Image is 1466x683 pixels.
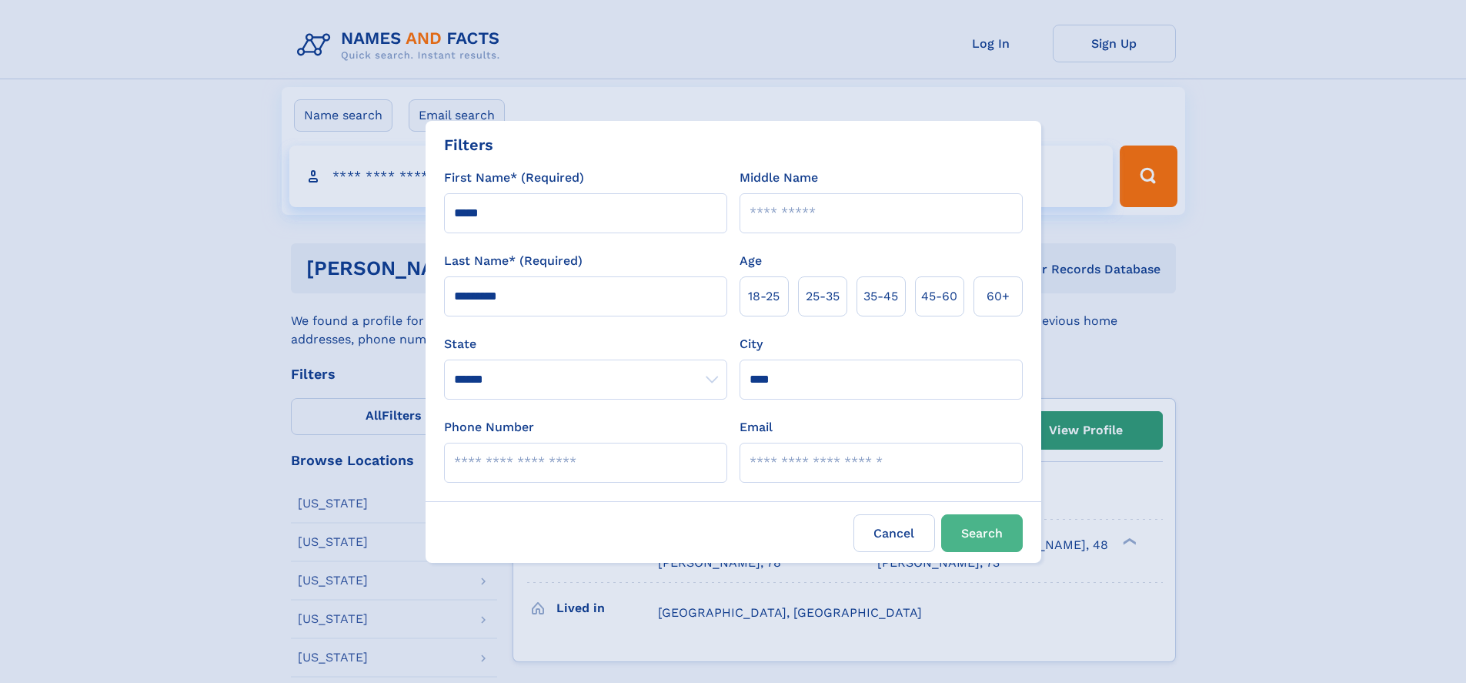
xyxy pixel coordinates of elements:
label: Age [740,252,762,270]
span: 45‑60 [921,287,957,306]
label: Middle Name [740,169,818,187]
label: Last Name* (Required) [444,252,583,270]
span: 18‑25 [748,287,780,306]
label: Email [740,418,773,437]
label: State [444,335,727,353]
button: Search [941,514,1023,552]
div: Filters [444,133,493,156]
span: 25‑35 [806,287,840,306]
label: City [740,335,763,353]
label: Phone Number [444,418,534,437]
span: 60+ [987,287,1010,306]
span: 35‑45 [863,287,898,306]
label: Cancel [853,514,935,552]
label: First Name* (Required) [444,169,584,187]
